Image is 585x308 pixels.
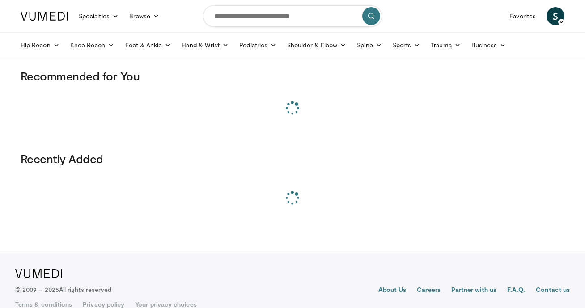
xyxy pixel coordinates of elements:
h3: Recommended for You [21,69,564,83]
span: All rights reserved [59,286,111,293]
a: Favorites [504,7,541,25]
input: Search topics, interventions [203,5,382,27]
a: Partner with us [451,285,496,296]
a: Hip Recon [15,36,65,54]
a: Contact us [536,285,570,296]
a: F.A.Q. [507,285,525,296]
img: VuMedi Logo [21,12,68,21]
a: Hand & Wrist [176,36,234,54]
h3: Recently Added [21,152,564,166]
a: Foot & Ankle [120,36,177,54]
a: Business [466,36,512,54]
a: Trauma [425,36,466,54]
a: Knee Recon [65,36,120,54]
a: Careers [417,285,441,296]
a: Specialties [73,7,124,25]
a: About Us [378,285,407,296]
a: Spine [352,36,387,54]
p: © 2009 – 2025 [15,285,111,294]
a: Shoulder & Elbow [282,36,352,54]
a: S [547,7,564,25]
a: Sports [387,36,426,54]
img: VuMedi Logo [15,269,62,278]
a: Browse [124,7,165,25]
a: Pediatrics [234,36,282,54]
